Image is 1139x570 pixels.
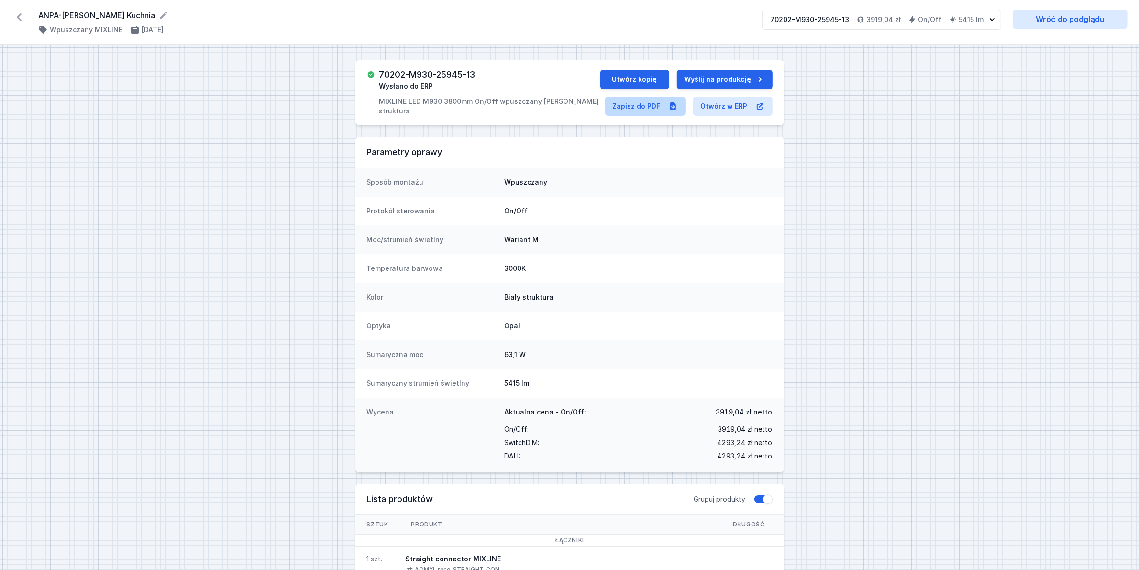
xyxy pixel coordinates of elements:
[677,70,773,89] button: Wyślij na produkcję
[50,25,122,34] h4: Wpuszczany MIXLINE
[142,25,164,34] h4: [DATE]
[367,178,497,187] dt: Sposób montażu
[379,81,433,91] span: Wysłano do ERP
[367,264,497,273] dt: Temperatura barwowa
[159,11,168,20] button: Edytuj nazwę projektu
[505,436,540,449] span: SwitchDIM :
[505,350,773,359] dd: 63,1 W
[959,15,984,24] h4: 5415 lm
[505,423,529,436] span: On/Off :
[719,423,773,436] span: 3919,04 zł netto
[400,515,454,534] span: Produkt
[718,449,773,463] span: 4293,24 zł netto
[1013,10,1128,29] a: Wróć do podglądu
[505,321,773,331] dd: Opal
[505,235,773,245] dd: Wariant M
[367,536,773,544] h3: Łączniki
[505,379,773,388] dd: 5415 lm
[367,292,497,302] dt: Kolor
[505,449,520,463] span: DALI :
[367,379,497,388] dt: Sumaryczny strumień świetlny
[718,436,773,449] span: 4293,24 zł netto
[505,407,586,417] span: Aktualna cena - On/Off:
[505,292,773,302] dd: Biały struktura
[505,264,773,273] dd: 3000K
[406,554,501,564] div: Straight connector MIXLINE
[379,97,600,116] p: MIXLINE LED M930 3800mm On/Off wpuszczany [PERSON_NAME] struktura
[38,10,751,21] form: ANPA-[PERSON_NAME] Kuchnia
[866,15,901,24] h4: 3919,04 zł
[367,146,773,158] h3: Parametry oprawy
[753,494,773,504] button: Grupuj produkty
[367,554,383,564] div: 1 szt.
[693,97,773,116] a: Otwórz w ERP
[721,515,776,534] span: Długość
[367,206,497,216] dt: Protokół sterowania
[367,350,497,359] dt: Sumaryczna moc
[379,70,475,79] h3: 70202-M930-25945-13
[770,15,849,24] div: 70202-M930-25945-13
[505,178,773,187] dd: Wpuszczany
[367,407,497,463] dt: Wycena
[505,206,773,216] dd: On/Off
[762,10,1001,30] button: 70202-M930-25945-133919,04 złOn/Off5415 lm
[716,407,773,417] span: 3919,04 zł netto
[367,235,497,245] dt: Moc/strumień świetlny
[600,70,669,89] button: Utwórz kopię
[694,494,746,504] span: Grupuj produkty
[355,515,400,534] span: Sztuk
[605,97,686,116] a: Zapisz do PDF
[918,15,941,24] h4: On/Off
[367,321,497,331] dt: Optyka
[367,493,694,505] h3: Lista produktów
